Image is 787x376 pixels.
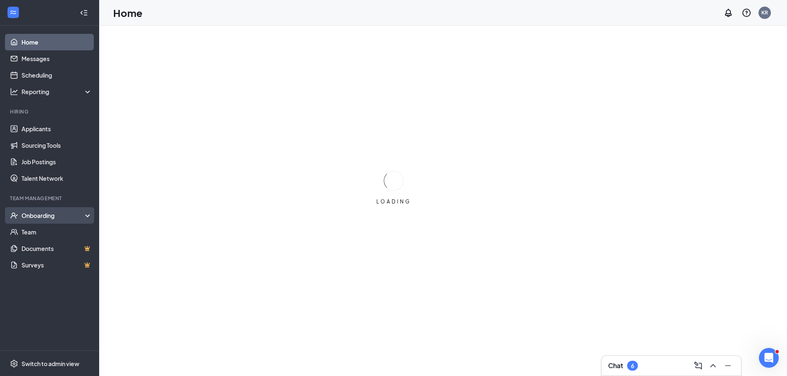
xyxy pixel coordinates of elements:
[10,211,18,220] svg: UserCheck
[10,108,90,115] div: Hiring
[21,359,79,368] div: Switch to admin view
[21,240,92,257] a: DocumentsCrown
[723,8,733,18] svg: Notifications
[80,9,88,17] svg: Collapse
[708,361,718,371] svg: ChevronUp
[631,362,634,369] div: 6
[723,361,733,371] svg: Minimize
[21,137,92,154] a: Sourcing Tools
[21,50,92,67] a: Messages
[693,361,703,371] svg: ComposeMessage
[21,34,92,50] a: Home
[21,87,93,96] div: Reporting
[706,359,720,372] button: ChevronUp
[21,257,92,273] a: SurveysCrown
[21,224,92,240] a: Team
[759,348,779,368] iframe: Intercom live chat
[692,359,705,372] button: ComposeMessage
[373,198,414,205] div: LOADING
[21,67,92,83] a: Scheduling
[761,9,768,16] div: KR
[21,170,92,187] a: Talent Network
[21,154,92,170] a: Job Postings
[608,361,623,370] h3: Chat
[742,8,751,18] svg: QuestionInfo
[721,359,735,372] button: Minimize
[10,359,18,368] svg: Settings
[10,87,18,96] svg: Analysis
[9,8,17,17] svg: WorkstreamLogo
[10,195,90,202] div: Team Management
[21,121,92,137] a: Applicants
[21,211,85,220] div: Onboarding
[113,6,143,20] h1: Home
